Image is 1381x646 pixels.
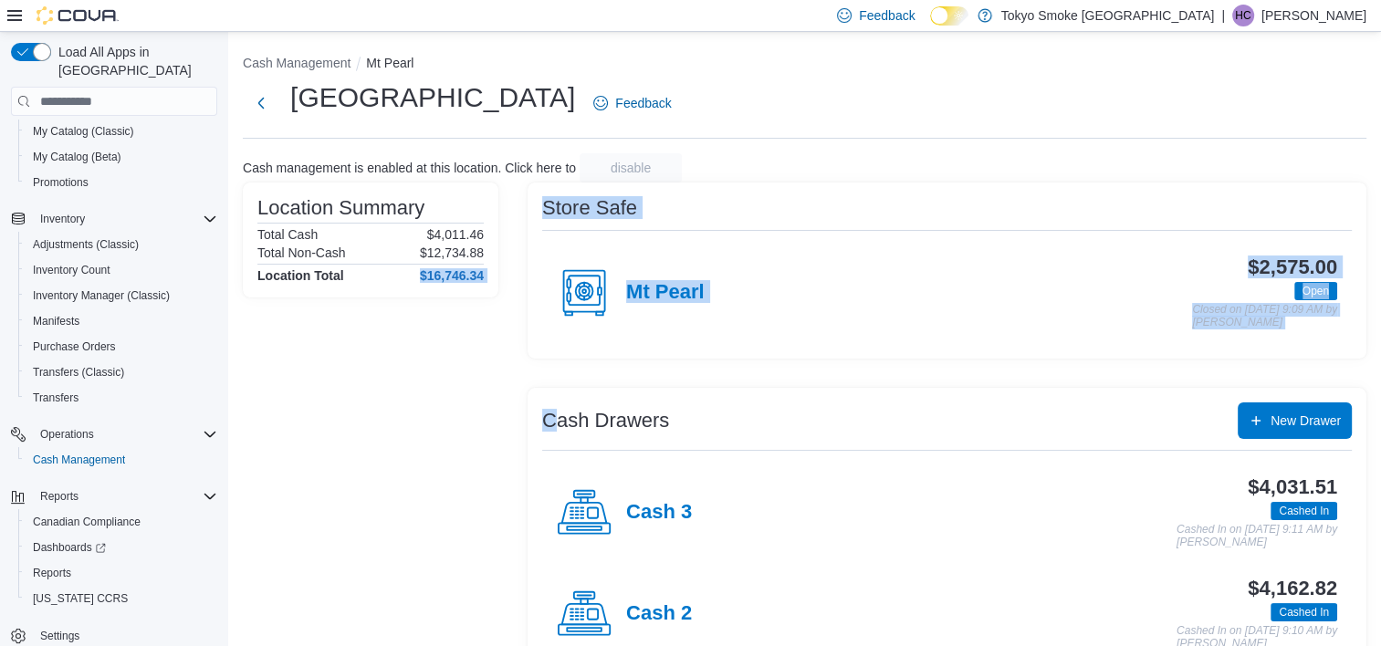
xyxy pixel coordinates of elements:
[18,144,225,170] button: My Catalog (Beta)
[33,208,217,230] span: Inventory
[542,410,669,432] h3: Cash Drawers
[33,288,170,303] span: Inventory Manager (Classic)
[33,485,217,507] span: Reports
[1271,412,1341,430] span: New Drawer
[40,427,94,442] span: Operations
[26,537,113,558] a: Dashboards
[26,336,217,358] span: Purchase Orders
[290,79,575,116] h1: [GEOGRAPHIC_DATA]
[26,259,217,281] span: Inventory Count
[18,232,225,257] button: Adjustments (Classic)
[26,172,96,193] a: Promotions
[26,310,217,332] span: Manifests
[33,515,141,529] span: Canadian Compliance
[33,453,125,467] span: Cash Management
[18,447,225,473] button: Cash Management
[1001,5,1215,26] p: Tokyo Smoke [GEOGRAPHIC_DATA]
[33,237,139,252] span: Adjustments (Classic)
[1279,503,1329,519] span: Cashed In
[1248,476,1337,498] h3: $4,031.51
[26,361,217,383] span: Transfers (Classic)
[18,257,225,283] button: Inventory Count
[26,234,146,255] a: Adjustments (Classic)
[18,509,225,535] button: Canadian Compliance
[33,175,89,190] span: Promotions
[18,535,225,560] a: Dashboards
[26,361,131,383] a: Transfers (Classic)
[26,449,217,471] span: Cash Management
[40,489,78,504] span: Reports
[1271,603,1337,621] span: Cashed In
[420,268,484,283] h4: $16,746.34
[33,566,71,580] span: Reports
[26,511,217,533] span: Canadian Compliance
[930,6,968,26] input: Dark Mode
[1238,402,1352,439] button: New Drawer
[18,283,225,308] button: Inventory Manager (Classic)
[626,501,692,525] h4: Cash 3
[33,208,92,230] button: Inventory
[33,591,128,606] span: [US_STATE] CCRS
[626,602,692,626] h4: Cash 2
[33,423,217,445] span: Operations
[542,197,637,219] h3: Store Safe
[243,161,576,175] p: Cash management is enabled at this location. Click here to
[26,537,217,558] span: Dashboards
[18,359,225,385] button: Transfers (Classic)
[33,423,101,445] button: Operations
[26,172,217,193] span: Promotions
[4,206,225,232] button: Inventory
[26,285,177,307] a: Inventory Manager (Classic)
[33,540,106,555] span: Dashboards
[26,336,123,358] a: Purchase Orders
[26,310,87,332] a: Manifests
[26,234,217,255] span: Adjustments (Classic)
[580,153,682,182] button: disable
[18,334,225,359] button: Purchase Orders
[26,120,217,142] span: My Catalog (Classic)
[26,146,217,168] span: My Catalog (Beta)
[1303,283,1329,299] span: Open
[26,387,217,409] span: Transfers
[26,588,135,610] a: [US_STATE] CCRS
[18,560,225,586] button: Reports
[626,281,705,305] h4: Mt Pearl
[26,259,118,281] a: Inventory Count
[26,588,217,610] span: Washington CCRS
[33,391,78,405] span: Transfers
[18,586,225,611] button: [US_STATE] CCRS
[4,422,225,447] button: Operations
[33,150,121,164] span: My Catalog (Beta)
[4,484,225,509] button: Reports
[40,629,79,643] span: Settings
[26,120,141,142] a: My Catalog (Classic)
[33,263,110,277] span: Inventory Count
[1294,282,1337,300] span: Open
[257,268,344,283] h4: Location Total
[1235,5,1250,26] span: HC
[37,6,119,25] img: Cova
[427,227,484,242] p: $4,011.46
[26,562,78,584] a: Reports
[1221,5,1225,26] p: |
[26,562,217,584] span: Reports
[243,54,1366,76] nav: An example of EuiBreadcrumbs
[33,314,79,328] span: Manifests
[611,159,651,177] span: disable
[615,94,671,112] span: Feedback
[1279,604,1329,620] span: Cashed In
[1271,502,1337,520] span: Cashed In
[26,449,132,471] a: Cash Management
[420,245,484,260] p: $12,734.88
[1248,256,1337,278] h3: $2,575.00
[33,365,124,380] span: Transfers (Classic)
[18,385,225,411] button: Transfers
[33,339,116,354] span: Purchase Orders
[33,124,134,139] span: My Catalog (Classic)
[1232,5,1254,26] div: Heather Chafe
[257,197,424,219] h3: Location Summary
[257,227,318,242] h6: Total Cash
[40,212,85,226] span: Inventory
[243,85,279,121] button: Next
